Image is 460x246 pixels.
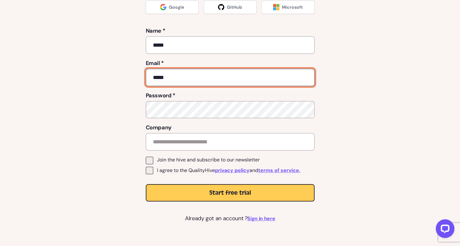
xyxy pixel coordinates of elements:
[282,4,303,10] span: Microsoft
[262,0,315,14] a: Microsoft
[215,167,249,174] a: privacy policy
[146,26,315,35] label: Name *
[169,4,184,10] span: Google
[204,0,257,14] a: GitHub
[157,167,300,174] span: I agree to the QualityHive and
[431,217,457,243] iframe: LiveChat chat widget
[146,123,315,132] label: Company
[258,167,300,174] a: terms of service.
[209,188,251,197] span: Start free trial
[146,214,315,223] p: Already got an account ?
[146,59,315,67] label: Email *
[227,4,242,10] span: GitHub
[146,91,315,100] label: Password *
[146,0,199,14] a: Google
[146,184,315,202] button: Start free trial
[247,215,275,222] a: Sign in here
[157,157,260,163] span: Join the hive and subscribe to our newsletter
